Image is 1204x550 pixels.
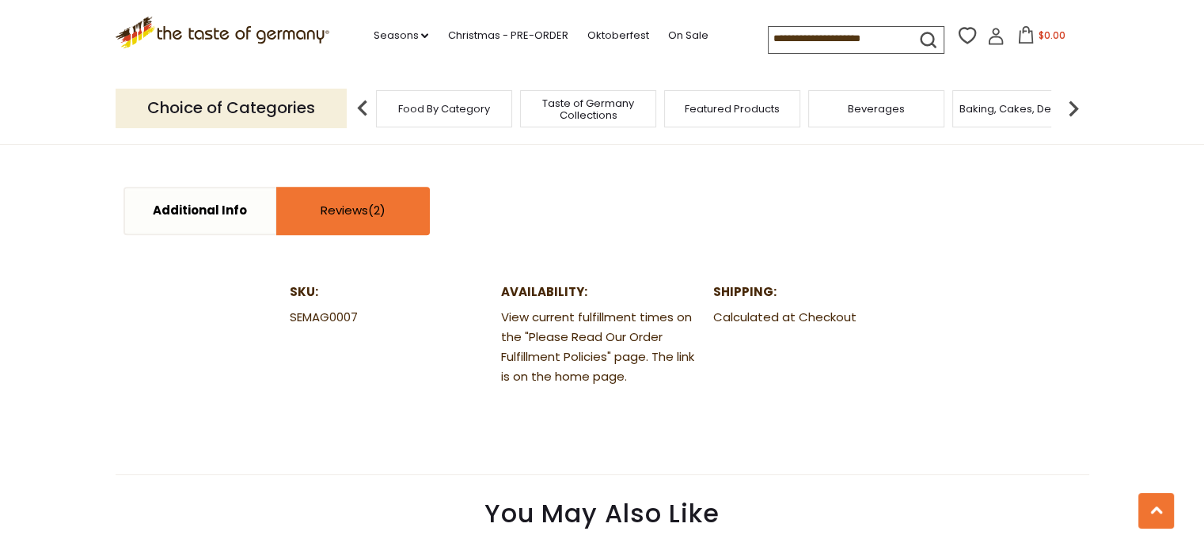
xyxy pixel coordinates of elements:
dd: View current fulfillment times on the "Please Read Our Order Fulfillment Policies" page. The link... [501,308,702,387]
a: Food By Category [398,103,490,115]
button: $0.00 [1008,26,1075,50]
a: Additional Info [125,188,275,233]
div: You May Also Like [52,475,1153,544]
dd: Calculated at Checkout [713,308,914,328]
img: next arrow [1058,93,1089,124]
dt: Availability: [501,283,702,302]
a: Reviews [278,188,428,233]
a: Christmas - PRE-ORDER [447,27,568,44]
a: Oktoberfest [587,27,648,44]
span: $0.00 [1038,28,1065,42]
a: Beverages [848,103,905,115]
dd: SEMAG0007 [290,308,491,328]
a: Featured Products [685,103,780,115]
dt: Shipping: [713,283,914,302]
a: Taste of Germany Collections [525,97,651,121]
a: Baking, Cakes, Desserts [959,103,1082,115]
img: previous arrow [347,93,378,124]
p: Choice of Categories [116,89,347,127]
dt: SKU: [290,283,491,302]
a: Seasons [373,27,428,44]
a: On Sale [667,27,708,44]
